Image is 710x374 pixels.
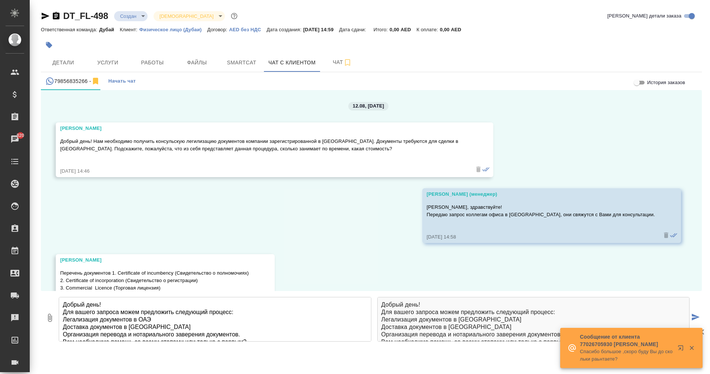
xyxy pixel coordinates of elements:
div: [PERSON_NAME] [60,256,249,264]
p: Договор: [207,27,229,32]
p: [PERSON_NAME], здравствуйте! Передаю запрос коллегам офиса в [GEOGRAPHIC_DATA], они свяжутся с Ва... [427,204,655,218]
button: Добавить тэг [41,37,57,53]
div: 79856835266 (Ирина) - (undefined) [45,77,100,86]
svg: Подписаться [343,58,352,67]
p: 12.08, [DATE] [353,102,384,110]
a: Физическое лицо (Дубаи) [139,26,207,32]
div: Создан [114,11,148,21]
button: Начать чат [104,72,139,90]
button: Создан [118,13,139,19]
span: Детали [45,58,81,67]
p: Итого: [374,27,390,32]
p: Перечень документов 1. Certificate of incumbency (Свидетельство о полномочиях) 2. Certificate of ... [60,269,249,299]
div: [PERSON_NAME] [60,125,467,132]
p: Физическое лицо (Дубаи) [139,27,207,32]
div: [DATE] 14:58 [427,233,655,241]
span: Работы [135,58,170,67]
span: [PERSON_NAME] детали заказа [607,12,681,20]
button: Скопировать ссылку для ЯМессенджера [41,12,50,20]
div: Создан [154,11,225,21]
svg: Отписаться [91,77,100,86]
p: Спасибо большое ,скоро буду Вы до скольки раьнтаете? [580,348,673,363]
div: [DATE] 14:46 [60,167,467,175]
p: Ответственная команда: [41,27,99,32]
p: Дата сдачи: [339,27,368,32]
p: 0,00 AED [390,27,416,32]
a: 820 [2,130,28,148]
a: DT_FL-498 [63,11,108,21]
p: [DATE] 14:59 [303,27,339,32]
p: Дубай [99,27,120,32]
p: Сообщение от клиента 77026705930 [PERSON_NAME] [580,333,673,348]
span: 820 [12,132,29,139]
p: 0,00 AED [440,27,467,32]
span: Начать чат [108,77,136,86]
span: Smartcat [224,58,259,67]
button: Открыть в новой вкладке [673,341,691,358]
button: [DEMOGRAPHIC_DATA] [157,13,216,19]
span: Чат [325,58,360,67]
p: AED без НДС [229,27,267,32]
span: Файлы [179,58,215,67]
span: Услуги [90,58,126,67]
button: Скопировать ссылку [52,12,61,20]
div: simple tabs example [41,72,702,90]
span: Чат с клиентом [268,58,316,67]
p: К оплате: [417,27,440,32]
p: Клиент: [120,27,139,32]
span: История заказов [647,79,685,86]
button: Закрыть [684,345,699,351]
a: AED без НДС [229,26,267,32]
p: Дата создания: [267,27,303,32]
button: Доп статусы указывают на важность/срочность заказа [229,11,239,21]
p: Добрый день! Для вашего запроса можем предложить следующий процесс: Легализация документов в [GEO... [381,301,686,368]
div: [PERSON_NAME] (менеджер) [427,191,655,198]
p: Добрый день! Нам необходимо получить консульскую легилизацию документов компании зарегистрированн... [60,138,467,153]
